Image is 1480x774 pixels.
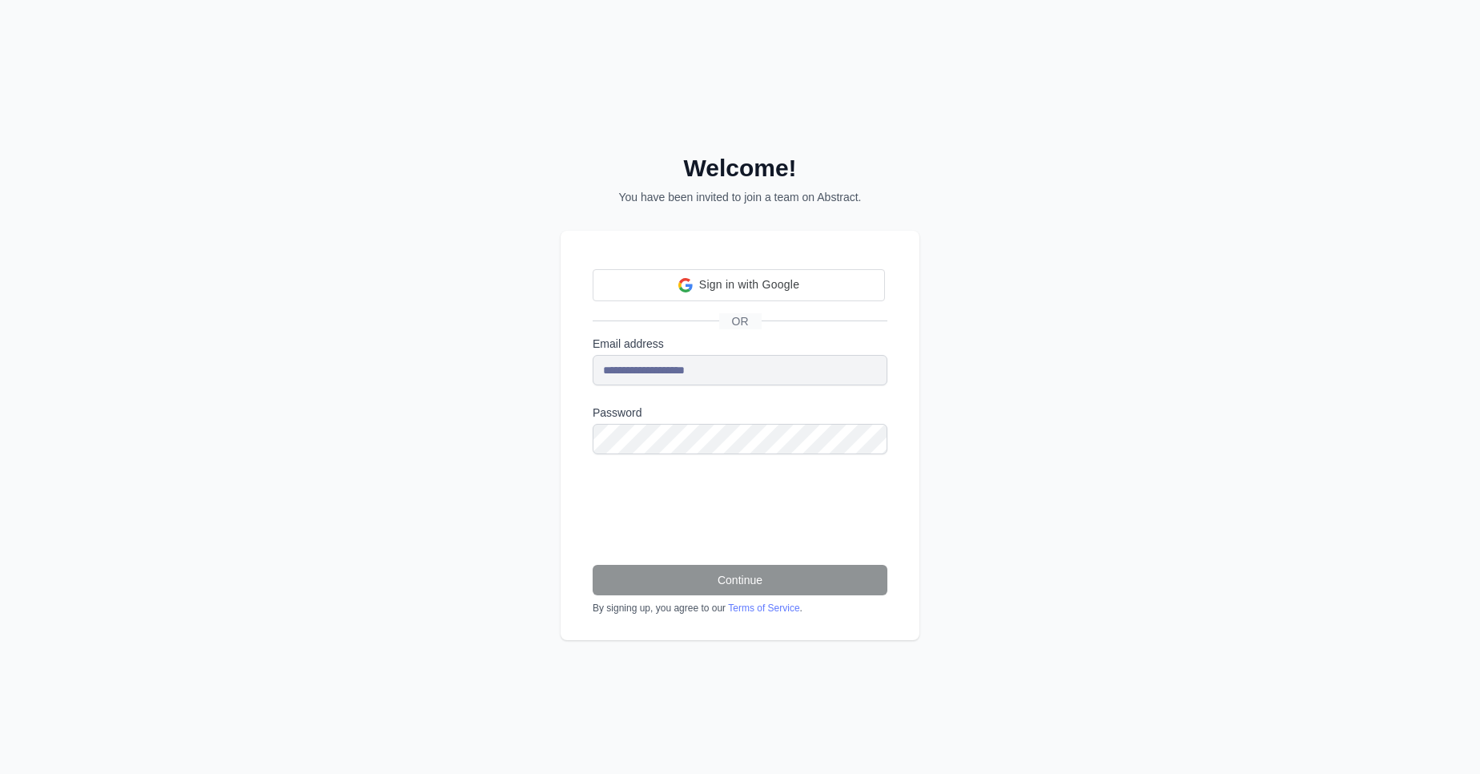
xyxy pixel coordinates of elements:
div: By signing up, you agree to our . [593,602,887,615]
span: Sign in with Google [699,276,799,293]
iframe: reCAPTCHA [593,474,836,536]
h2: Welcome! [561,154,919,183]
div: Sign in with Google [593,269,885,301]
span: OR [719,313,762,329]
button: Continue [593,565,887,595]
label: Password [593,405,887,421]
p: You have been invited to join a team on Abstract. [561,189,919,205]
a: Terms of Service [728,603,799,614]
label: Email address [593,336,887,352]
